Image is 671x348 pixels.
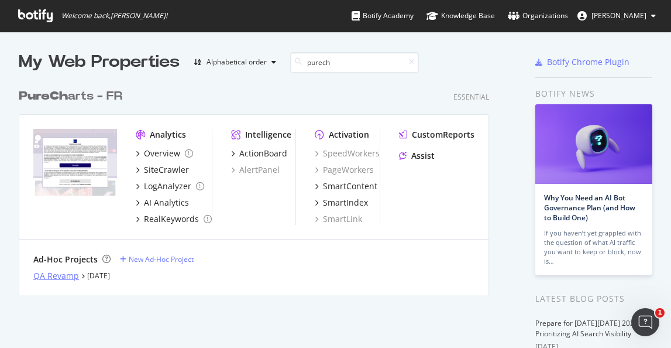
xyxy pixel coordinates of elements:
iframe: Intercom live chat [631,308,659,336]
b: PureCh [19,90,68,102]
a: New Ad-Hoc Project [120,254,194,264]
div: If you haven’t yet grappled with the question of what AI traffic you want to keep or block, now is… [544,228,644,266]
a: ActionBoard [231,148,287,159]
button: Alphabetical order [189,53,281,71]
div: CustomReports [412,129,474,141]
img: www.chartsinfrance.net [33,129,117,196]
a: Botify Chrome Plugin [535,56,629,68]
div: Botify Academy [352,10,414,22]
a: PageWorkers [315,164,374,176]
div: Organizations [508,10,568,22]
a: CustomReports [399,129,474,141]
div: Analytics [150,129,186,141]
div: AI Analytics [144,197,189,209]
div: SmartIndex [323,197,368,209]
a: Overview [136,148,193,159]
div: Assist [411,150,435,162]
div: SmartContent [323,180,377,192]
a: LogAnalyzer [136,180,204,192]
span: Alexandre CRUZ [591,11,646,21]
a: AI Analytics [136,197,189,209]
span: 1 [655,308,665,318]
div: arts - FR [19,88,122,105]
a: SpeedWorkers [315,148,380,159]
div: Botify Chrome Plugin [547,56,629,68]
a: SmartLink [315,213,362,225]
input: Search [290,52,419,73]
a: Prepare for [DATE][DATE] 2025 by Prioritizing AI Search Visibility [535,318,648,339]
div: LogAnalyzer [144,180,191,192]
div: Essential [453,92,489,102]
div: Knowledge Base [426,10,495,22]
div: Botify news [535,87,652,100]
div: grid [19,74,498,295]
img: Why You Need an AI Bot Governance Plan (and How to Build One) [535,104,652,184]
div: RealKeywords [144,213,199,225]
div: Activation [329,129,369,141]
a: Why You Need an AI Bot Governance Plan (and How to Build One) [544,193,635,223]
a: QA Revamp [33,270,79,282]
div: Ad-Hoc Projects [33,254,98,265]
a: [DATE] [87,271,110,281]
a: RealKeywords [136,213,212,225]
a: SiteCrawler [136,164,189,176]
a: PureCharts - FR [19,88,127,105]
div: ActionBoard [239,148,287,159]
div: SiteCrawler [144,164,189,176]
span: Welcome back, [PERSON_NAME] ! [61,11,167,21]
a: SmartIndex [315,197,368,209]
div: Overview [144,148,180,159]
a: AlertPanel [231,164,280,176]
div: Latest Blog Posts [535,292,652,305]
a: SmartContent [315,180,377,192]
a: Assist [399,150,435,162]
div: New Ad-Hoc Project [129,254,194,264]
div: My Web Properties [19,50,180,74]
div: Intelligence [245,129,291,141]
div: Alphabetical order [207,59,267,66]
button: [PERSON_NAME] [568,6,665,25]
